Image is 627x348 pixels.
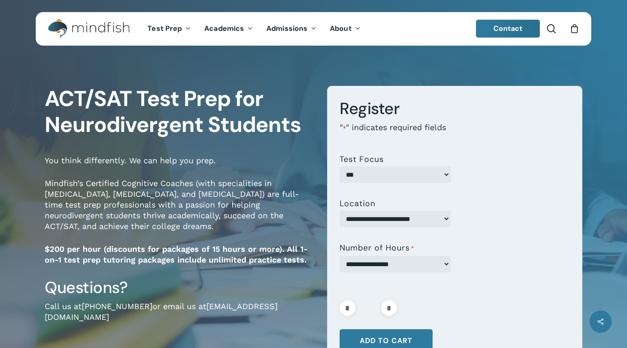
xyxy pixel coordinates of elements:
h3: Questions? [45,277,314,298]
h3: Register [340,98,569,119]
a: Admissions [260,25,323,33]
strong: $200 per hour (discounts for packages of 15 hours or more). All 1-on-1 test prep tutoring package... [45,244,307,264]
input: Product quantity [358,300,379,316]
a: Academics [198,25,260,33]
label: Location [340,199,375,208]
span: Admissions [266,24,307,33]
p: Call us at or email us at [45,301,314,335]
nav: Main Menu [141,12,367,46]
span: Academics [204,24,244,33]
p: You think differently. We can help you prep. [45,155,314,178]
a: About [323,25,367,33]
a: Cart [569,24,579,34]
p: Mindfish’s Certified Cognitive Coaches (with specialities in [MEDICAL_DATA], [MEDICAL_DATA], and ... [45,178,314,244]
a: [PHONE_NUMBER] [82,301,152,311]
span: Test Prep [147,24,182,33]
header: Main Menu [36,12,591,46]
span: Contact [493,24,523,33]
a: Contact [476,20,540,38]
a: Test Prep [141,25,198,33]
span: About [330,24,352,33]
a: [EMAIL_ADDRESS][DOMAIN_NAME] [45,301,278,322]
p: " " indicates required fields [340,122,569,146]
label: Test Focus [340,155,384,164]
h1: ACT/SAT Test Prep for Neurodivergent Students [45,86,314,138]
label: Number of Hours [340,243,414,253]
